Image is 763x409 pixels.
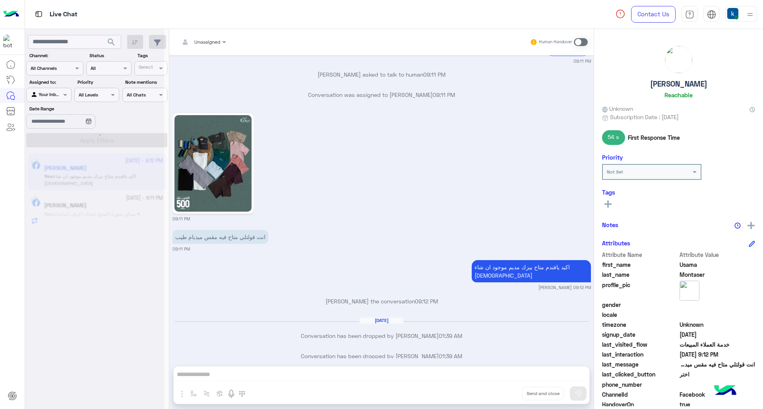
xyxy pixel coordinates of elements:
span: 09:11 PM [433,91,455,98]
p: Conversation was assigned to [PERSON_NAME] [172,91,591,99]
span: last_visited_flow [602,340,678,349]
p: 17/9/2025, 9:11 PM [172,230,268,244]
small: 09:11 PM [573,58,591,64]
span: 2024-10-30T15:45:22.454Z [680,330,755,339]
h6: Reachable [664,91,693,98]
h6: Notes [602,221,618,228]
span: Subscription Date : [DATE] [610,113,679,121]
span: locale [602,311,678,319]
span: profile_pic [602,281,678,299]
img: Logo [3,6,19,23]
small: Human Handover [539,39,572,45]
img: 528271980_1292176298988556_2468357583724384964_n.jpg [174,115,252,212]
img: picture [665,46,692,73]
h6: Attributes [602,239,630,247]
img: spinner [616,9,625,19]
b: Not Set [607,169,623,175]
span: Unknown [602,104,633,113]
span: null [680,301,755,309]
button: Send and close [522,387,564,400]
span: Attribute Name [602,251,678,259]
span: Usama [680,260,755,269]
h6: Priority [602,154,623,161]
span: 54 s [602,130,625,145]
img: add [748,222,755,229]
span: first_name [602,260,678,269]
span: HandoverOn [602,400,678,409]
span: 09:12 PM [415,298,438,305]
span: 0 [680,390,755,399]
h6: Tags [602,189,755,196]
span: Attribute Value [680,251,755,259]
span: last_clicked_button [602,370,678,378]
img: profile [745,10,755,19]
span: gender [602,301,678,309]
img: notes [734,222,741,229]
p: 17/9/2025, 9:12 PM [472,260,591,282]
span: 01:39 AM [439,353,462,359]
h5: [PERSON_NAME] [650,79,707,89]
span: last_name [602,270,678,279]
p: Conversation has been dropped by [PERSON_NAME] [172,332,591,340]
img: tab [707,10,716,19]
h6: [DATE] [360,318,403,323]
small: 09:11 PM [172,216,190,222]
a: Contact Us [631,6,676,23]
small: [PERSON_NAME] 09:12 PM [538,284,591,291]
a: tab [682,6,697,23]
span: null [680,380,755,389]
img: picture [680,281,699,301]
span: null [680,311,755,319]
span: خدمة العملاء المبيعات [680,340,755,349]
div: Select [137,64,153,73]
p: Live Chat [50,9,77,20]
p: Conversation has been dropped by [PERSON_NAME] [172,352,591,360]
img: 713415422032625 [3,35,17,49]
span: 09:11 PM [423,71,445,78]
span: last_interaction [602,350,678,359]
span: last_message [602,360,678,368]
img: userImage [727,8,738,19]
span: 01:39 AM [439,332,462,339]
small: 09:11 PM [172,246,190,252]
img: hulul-logo.png [711,377,739,405]
span: Unassigned [194,39,220,45]
span: اختر [680,370,755,378]
span: ChannelId [602,390,678,399]
span: First Response Time [628,133,680,142]
div: loading... [87,128,101,142]
span: signup_date [602,330,678,339]
span: true [680,400,755,409]
span: 2025-09-17T18:12:02.325Z [680,350,755,359]
span: Montaser [680,270,755,279]
span: انت قولتلي متاح فيه مقس ميديام طيب [680,360,755,368]
span: timezone [602,320,678,329]
span: Unknown [680,320,755,329]
img: tab [34,9,44,19]
p: [PERSON_NAME] asked to talk to human [172,70,591,79]
p: [PERSON_NAME] the conversation [172,297,591,305]
span: phone_number [602,380,678,389]
img: tab [685,10,694,19]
